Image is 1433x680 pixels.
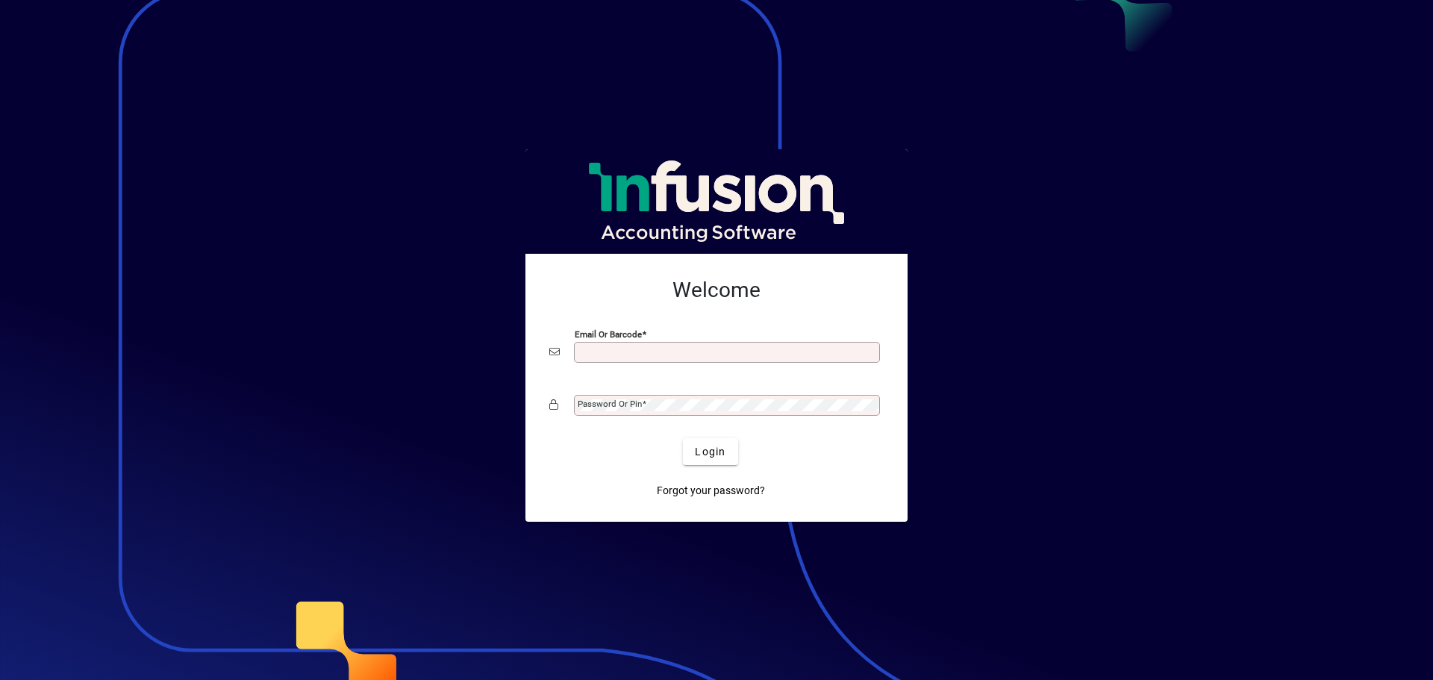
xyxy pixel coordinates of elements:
[578,399,642,409] mat-label: Password or Pin
[575,329,642,340] mat-label: Email or Barcode
[549,278,884,303] h2: Welcome
[651,477,771,504] a: Forgot your password?
[695,444,725,460] span: Login
[683,438,737,465] button: Login
[657,483,765,499] span: Forgot your password?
